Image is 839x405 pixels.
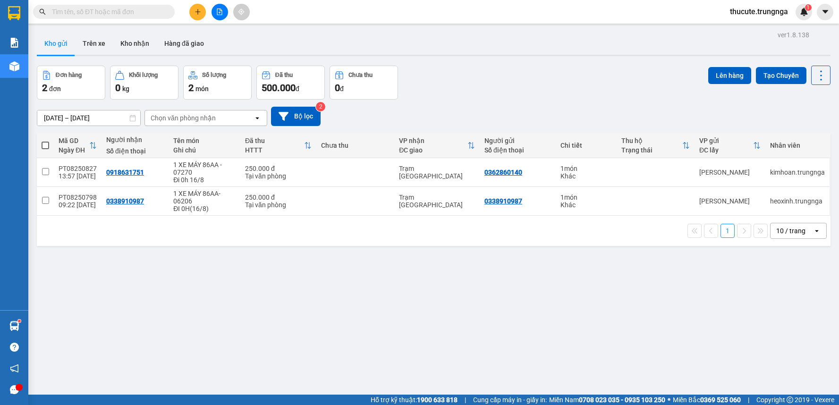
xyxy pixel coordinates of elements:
div: Khác [560,201,612,209]
div: PT08250798 [59,194,97,201]
span: đ [296,85,299,93]
span: Hỗ trợ kỹ thuật: [371,395,458,405]
button: Trên xe [75,32,113,55]
div: heoxinh.trungnga [770,197,825,205]
div: Đã thu [275,72,293,78]
svg: open [254,114,261,122]
div: Chưa thu [348,72,373,78]
div: Đơn hàng [56,72,82,78]
th: Toggle SortBy [695,133,765,158]
div: Người gửi [484,137,551,144]
div: kimhoan.trungnga [770,169,825,176]
span: | [748,395,749,405]
button: Đã thu500.000đ [256,66,325,100]
button: file-add [212,4,228,20]
div: 1 món [560,194,612,201]
div: Chưa thu [321,142,390,149]
strong: 1900 633 818 [417,396,458,404]
input: Select a date range. [37,110,140,126]
div: Người nhận [106,136,164,143]
sup: 1 [18,320,21,322]
button: Số lượng2món [183,66,252,100]
span: Miền Nam [549,395,665,405]
button: Chưa thu0đ [330,66,398,100]
div: ĐC lấy [699,146,753,154]
div: Số điện thoại [484,146,551,154]
svg: open [813,227,821,235]
div: PT08250827 [59,165,97,172]
th: Toggle SortBy [54,133,102,158]
div: Chi tiết [560,142,612,149]
button: Hàng đã giao [157,32,212,55]
img: warehouse-icon [9,321,19,331]
div: Thu hộ [621,137,682,144]
div: 10 / trang [776,226,805,236]
button: Kho gửi [37,32,75,55]
div: Đã thu [245,137,304,144]
div: Ghi chú [173,146,236,154]
div: Trạm [GEOGRAPHIC_DATA] [399,165,475,180]
span: ⚪️ [668,398,670,402]
div: 250.000 đ [245,165,312,172]
span: món [195,85,209,93]
div: 0338910987 [484,197,522,205]
span: thucute.trungnga [722,6,796,17]
span: search [39,8,46,15]
span: message [10,385,19,394]
div: Tại văn phòng [245,172,312,180]
div: 250.000 đ [245,194,312,201]
span: plus [195,8,201,15]
button: Tạo Chuyến [756,67,806,84]
span: caret-down [821,8,830,16]
div: 09:22 [DATE] [59,201,97,209]
strong: 0369 525 060 [700,396,741,404]
img: logo-vxr [8,6,20,20]
div: Số lượng [202,72,226,78]
div: Số điện thoại [106,147,164,155]
div: 0338910987 [106,197,144,205]
span: 500.000 [262,82,296,93]
span: đơn [49,85,61,93]
div: ĐC giao [399,146,467,154]
div: 13:57 [DATE] [59,172,97,180]
span: aim [238,8,245,15]
th: Toggle SortBy [394,133,480,158]
div: Đi 0h 16/8 [173,176,236,184]
div: 0918631751 [106,169,144,176]
div: ĐI 0H(16/8) [173,205,236,212]
div: Ngày ĐH [59,146,89,154]
span: 0 [335,82,340,93]
button: aim [233,4,250,20]
button: Đơn hàng2đơn [37,66,105,100]
th: Toggle SortBy [617,133,695,158]
div: Tên món [173,137,236,144]
div: Trạng thái [621,146,682,154]
span: 0 [115,82,120,93]
div: [PERSON_NAME] [699,169,761,176]
img: solution-icon [9,38,19,48]
div: Khác [560,172,612,180]
strong: 0708 023 035 - 0935 103 250 [579,396,665,404]
div: Khối lượng [129,72,158,78]
button: Bộ lọc [271,107,321,126]
div: ver 1.8.138 [778,30,809,40]
span: 2 [42,82,47,93]
div: VP nhận [399,137,467,144]
button: plus [189,4,206,20]
div: HTTT [245,146,304,154]
input: Tìm tên, số ĐT hoặc mã đơn [52,7,163,17]
div: 1 món [560,165,612,172]
button: Kho nhận [113,32,157,55]
img: icon-new-feature [800,8,808,16]
span: đ [340,85,344,93]
span: 2 [188,82,194,93]
div: 1 XE MÁY 86AA-06206 [173,190,236,205]
div: VP gửi [699,137,753,144]
div: [PERSON_NAME] [699,197,761,205]
span: 1 [806,4,810,11]
sup: 2 [316,102,325,111]
button: Lên hàng [708,67,751,84]
div: 0362860140 [484,169,522,176]
span: question-circle [10,343,19,352]
div: Tại văn phòng [245,201,312,209]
